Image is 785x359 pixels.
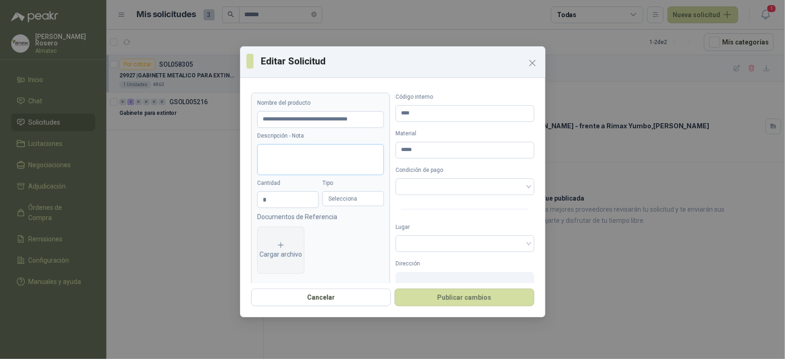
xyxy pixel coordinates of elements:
[260,241,302,259] div: Cargar archivo
[395,289,534,306] button: Publicar cambios
[396,93,534,101] label: Código interno
[257,132,384,140] label: Descripción - Nota
[322,179,384,188] label: Tipo
[396,272,534,293] div: ,
[396,223,534,232] label: Lugar
[396,259,534,268] label: Dirección
[257,99,384,107] label: Nombre del producto
[396,129,534,138] label: Material
[396,166,534,175] label: Condición de pago
[257,179,319,188] label: Cantidad
[261,54,539,68] h3: Editar Solicitud
[251,289,391,306] button: Cancelar
[525,56,540,70] button: Close
[322,191,384,206] div: Selecciona
[257,212,384,222] p: Documentos de Referencia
